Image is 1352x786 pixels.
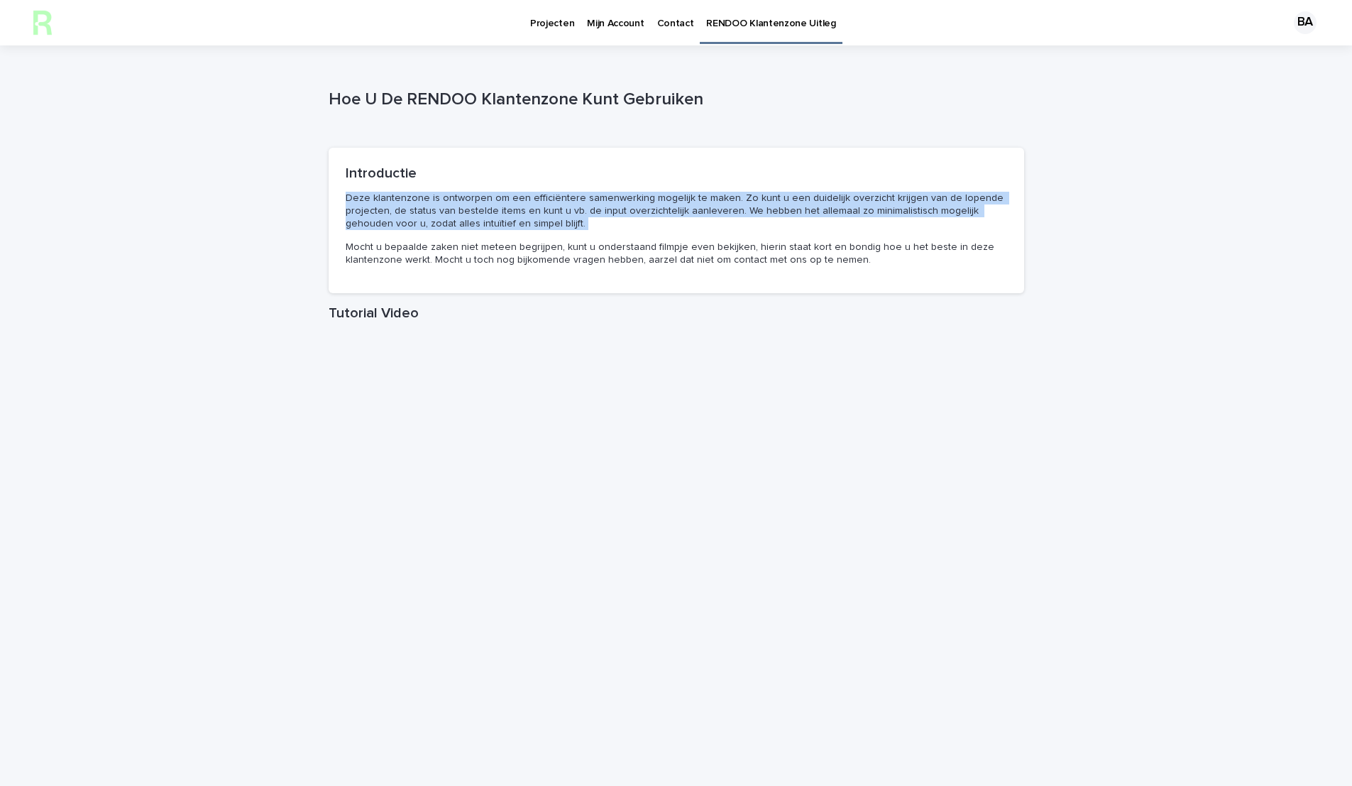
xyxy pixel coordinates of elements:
div: BA [1294,11,1317,34]
p: Deze klantenzone is ontworpen om een efficiëntere samenwerking mogelijk te maken. Zo kunt u een d... [346,192,1007,231]
h1: Tutorial Video [329,305,1024,322]
img: h2KIERbZRTK6FourSpbg [28,9,57,37]
iframe: Tutorial Video [329,327,1024,753]
p: Mocht u bepaalde zaken niet meteen begrijpen, kunt u onderstaand filmpje even bekijken, hierin st... [346,241,1007,266]
h2: Introductie [346,165,1007,182]
p: Hoe U De RENDOO Klantenzone Kunt Gebruiken [329,89,1018,110]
